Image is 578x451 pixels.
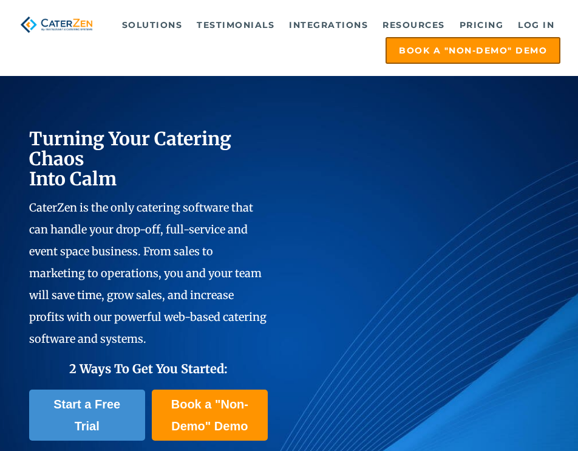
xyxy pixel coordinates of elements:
[18,13,96,36] img: caterzen
[386,37,560,64] a: Book a "Non-Demo" Demo
[152,390,268,441] a: Book a "Non-Demo" Demo
[29,390,145,441] a: Start a Free Trial
[116,13,189,37] a: Solutions
[69,361,228,376] span: 2 Ways To Get You Started:
[110,13,561,64] div: Navigation Menu
[283,13,374,37] a: Integrations
[29,127,231,190] span: Turning Your Catering Chaos Into Calm
[29,201,267,346] span: CaterZen is the only catering software that can handle your drop-off, full-service and event spac...
[376,13,451,37] a: Resources
[512,13,560,37] a: Log in
[191,13,280,37] a: Testimonials
[454,13,510,37] a: Pricing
